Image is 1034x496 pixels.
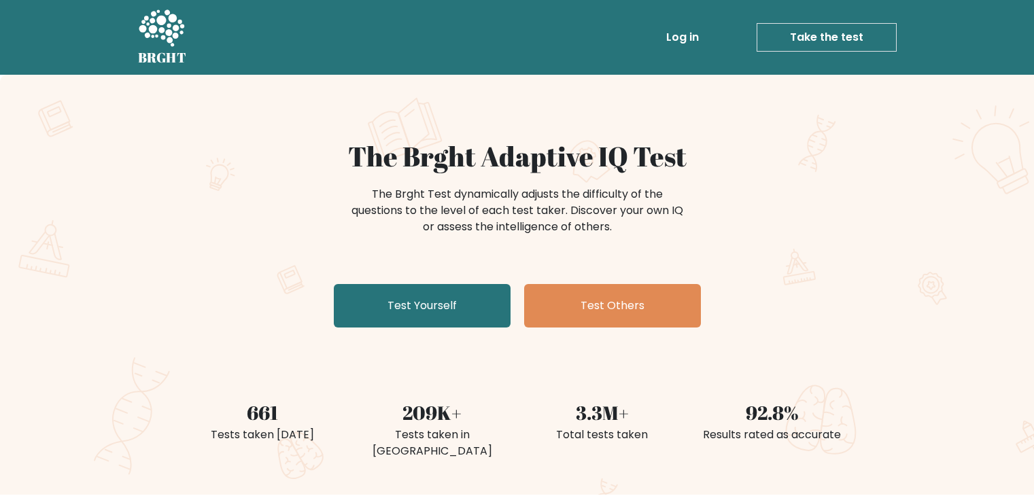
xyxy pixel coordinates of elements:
div: 3.3M+ [525,398,679,427]
div: The Brght Test dynamically adjusts the difficulty of the questions to the level of each test take... [347,186,687,235]
h1: The Brght Adaptive IQ Test [186,140,849,173]
div: Total tests taken [525,427,679,443]
a: Take the test [757,23,897,52]
a: Test Yourself [334,284,511,327]
div: 92.8% [695,398,849,427]
div: Tests taken [DATE] [186,427,339,443]
div: Tests taken in [GEOGRAPHIC_DATA] [356,427,509,459]
a: Test Others [524,284,701,327]
div: 209K+ [356,398,509,427]
div: Results rated as accurate [695,427,849,443]
div: 661 [186,398,339,427]
a: Log in [661,24,704,51]
h5: BRGHT [138,50,187,66]
a: BRGHT [138,5,187,69]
